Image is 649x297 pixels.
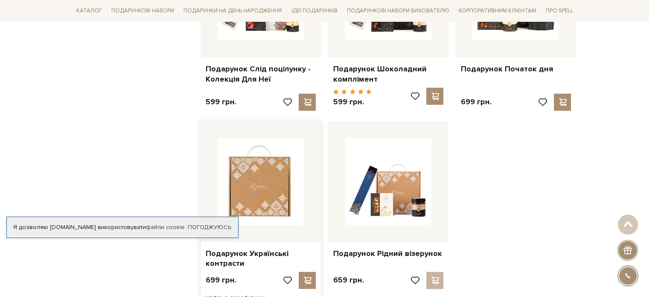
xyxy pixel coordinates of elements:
[206,275,236,285] p: 699 грн.
[333,249,443,259] a: Подарунок Рідний візерунок
[333,275,364,285] p: 659 грн.
[333,97,372,107] p: 599 грн.
[7,223,238,231] div: Я дозволяю [DOMAIN_NAME] використовувати
[333,64,443,84] a: Подарунок Шоколадний комплімент
[73,4,105,18] a: Каталог
[108,4,178,18] a: Подарункові набори
[542,4,576,18] a: Про Spell
[343,3,453,18] a: Подарункові набори вихователю
[206,249,316,269] a: Подарунок Українські контрасти
[288,4,341,18] a: Ідеї подарунків
[460,64,571,74] a: Подарунок Початок дня
[188,223,231,231] a: Погоджуюсь
[460,97,491,107] p: 699 грн.
[180,4,285,18] a: Подарунки на День народження
[206,64,316,84] a: Подарунок Слід поцілунку - Колекція Для Неї
[206,97,236,107] p: 599 грн.
[218,138,304,225] img: Подарунок Українські контрасти
[146,223,185,231] a: файли cookie
[455,3,539,18] a: Корпоративним клієнтам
